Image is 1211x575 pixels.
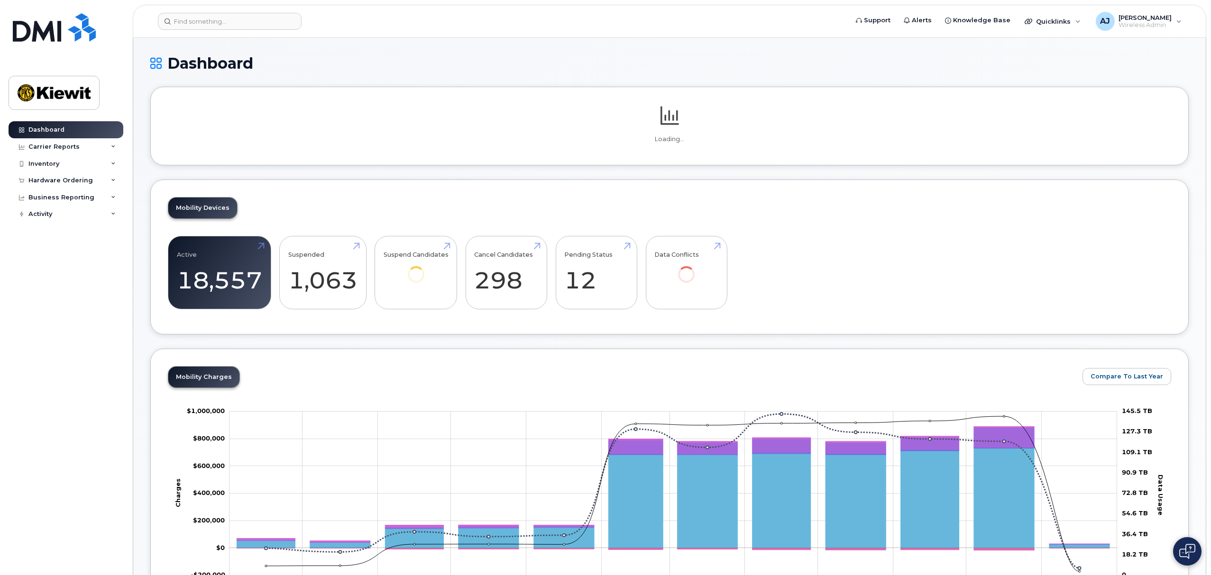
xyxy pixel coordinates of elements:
[474,242,538,304] a: Cancel Candidates 298
[1122,448,1152,456] tspan: 109.1 TB
[1122,550,1148,558] tspan: 18.2 TB
[1122,407,1152,415] tspan: 145.5 TB
[187,407,225,415] tspan: $1,000,000
[237,548,1110,550] g: Credits
[193,516,225,524] tspan: $200,000
[1122,530,1148,538] tspan: 36.4 TB
[168,198,237,218] a: Mobility Devices
[193,462,225,469] tspan: $600,000
[1179,544,1195,559] img: Open chat
[384,242,449,296] a: Suspend Candidates
[193,489,225,497] tspan: $400,000
[564,242,628,304] a: Pending Status 12
[193,434,225,442] tspan: $800,000
[168,367,239,387] a: Mobility Charges
[193,434,225,442] g: $0
[237,427,1110,544] g: GST
[654,242,718,296] a: Data Conflicts
[187,407,225,415] g: $0
[1122,489,1148,497] tspan: 72.8 TB
[1091,372,1163,381] span: Compare To Last Year
[216,544,225,551] tspan: $0
[193,489,225,497] g: $0
[1157,475,1165,515] tspan: Data Usage
[1122,428,1152,435] tspan: 127.3 TB
[168,135,1171,144] p: Loading...
[1122,510,1148,517] tspan: 54.6 TB
[1122,468,1148,476] tspan: 90.9 TB
[193,462,225,469] g: $0
[177,242,262,304] a: Active 18,557
[150,55,1189,72] h1: Dashboard
[193,516,225,524] g: $0
[288,242,358,304] a: Suspended 1,063
[174,478,181,507] tspan: Charges
[1083,368,1171,385] button: Compare To Last Year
